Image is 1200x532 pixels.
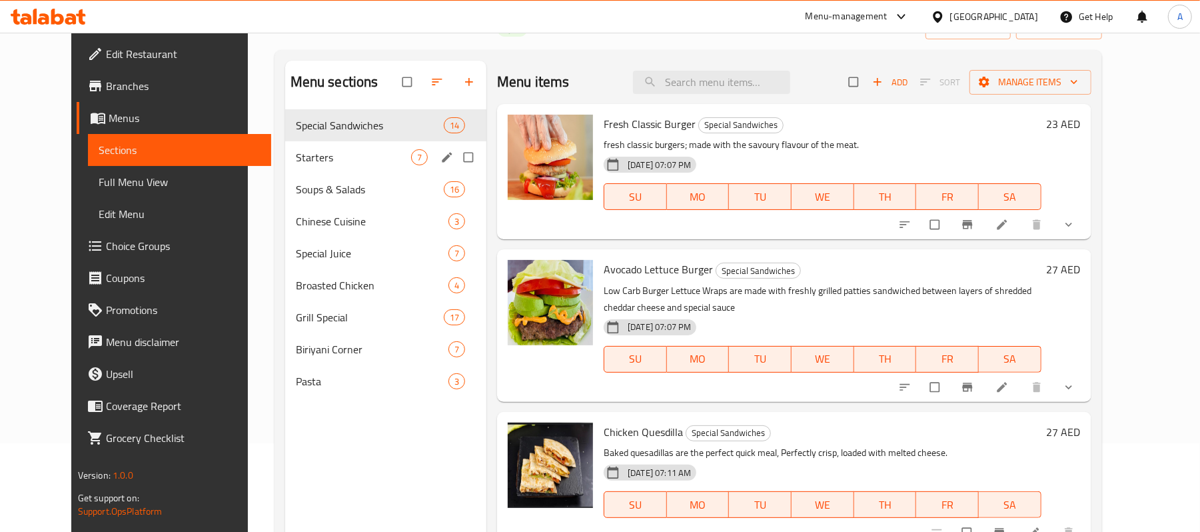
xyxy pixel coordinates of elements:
[296,373,448,389] div: Pasta
[285,141,487,173] div: Starters7edit
[88,166,272,198] a: Full Menu View
[995,218,1011,231] a: Edit menu item
[667,183,730,210] button: MO
[672,495,724,515] span: MO
[77,70,272,102] a: Branches
[860,187,911,207] span: TH
[77,358,272,390] a: Upsell
[106,270,261,286] span: Coupons
[622,159,696,171] span: [DATE] 07:07 PM
[797,495,849,515] span: WE
[604,114,696,134] span: Fresh Classic Burger
[916,491,979,518] button: FR
[667,491,730,518] button: MO
[921,495,973,515] span: FR
[979,346,1041,373] button: SA
[1027,19,1091,35] span: export
[854,491,917,518] button: TH
[1062,381,1075,394] svg: Show Choices
[936,19,1000,35] span: import
[285,269,487,301] div: Broasted Chicken4
[841,69,869,95] span: Select section
[296,341,448,357] span: Biriyani Corner
[921,349,973,369] span: FR
[1177,9,1183,24] span: A
[604,491,667,518] button: SU
[604,346,667,373] button: SU
[444,183,464,196] span: 16
[716,263,801,279] div: Special Sandwiches
[296,149,411,165] span: Starters
[890,373,922,402] button: sort-choices
[604,422,683,442] span: Chicken Quesdilla
[860,495,911,515] span: TH
[438,149,458,166] button: edit
[729,183,792,210] button: TU
[497,72,570,92] h2: Menu items
[980,74,1081,91] span: Manage items
[1047,423,1081,441] h6: 27 AED
[854,183,917,210] button: TH
[922,212,950,237] span: Select to update
[422,67,454,97] span: Sort sections
[449,375,464,388] span: 3
[78,467,111,484] span: Version:
[984,349,1036,369] span: SA
[734,349,786,369] span: TU
[106,398,261,414] span: Coverage Report
[296,309,444,325] div: Grill Special
[77,294,272,326] a: Promotions
[394,69,422,95] span: Select all sections
[686,425,771,441] div: Special Sandwiches
[113,467,134,484] span: 1.0.0
[860,349,911,369] span: TH
[296,245,448,261] span: Special Juice
[610,495,662,515] span: SU
[797,187,849,207] span: WE
[411,149,428,165] div: items
[106,302,261,318] span: Promotions
[953,210,985,239] button: Branch-specific-item
[698,117,784,133] div: Special Sandwiches
[797,349,849,369] span: WE
[285,104,487,403] nav: Menu sections
[99,142,261,158] span: Sections
[449,343,464,356] span: 7
[448,373,465,389] div: items
[99,206,261,222] span: Edit Menu
[448,341,465,357] div: items
[77,230,272,262] a: Choice Groups
[869,72,911,93] button: Add
[667,346,730,373] button: MO
[77,390,272,422] a: Coverage Report
[106,430,261,446] span: Grocery Checklist
[106,46,261,62] span: Edit Restaurant
[622,467,696,479] span: [DATE] 07:11 AM
[792,346,854,373] button: WE
[291,72,378,92] h2: Menu sections
[604,283,1041,316] p: Low Carb Burger Lettuce Wraps are made with freshly grilled patties sandwiched between layers of ...
[88,134,272,166] a: Sections
[610,349,662,369] span: SU
[995,381,1011,394] a: Edit menu item
[672,187,724,207] span: MO
[1022,210,1054,239] button: delete
[296,277,448,293] span: Broasted Chicken
[984,495,1036,515] span: SA
[950,9,1038,24] div: [GEOGRAPHIC_DATA]
[444,181,465,197] div: items
[734,187,786,207] span: TU
[285,173,487,205] div: Soups & Salads16
[77,38,272,70] a: Edit Restaurant
[672,349,724,369] span: MO
[953,373,985,402] button: Branch-specific-item
[604,259,713,279] span: Avocado Lettuce Burger
[921,187,973,207] span: FR
[296,181,444,197] span: Soups & Salads
[444,117,465,133] div: items
[449,215,464,228] span: 3
[99,174,261,190] span: Full Menu View
[448,277,465,293] div: items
